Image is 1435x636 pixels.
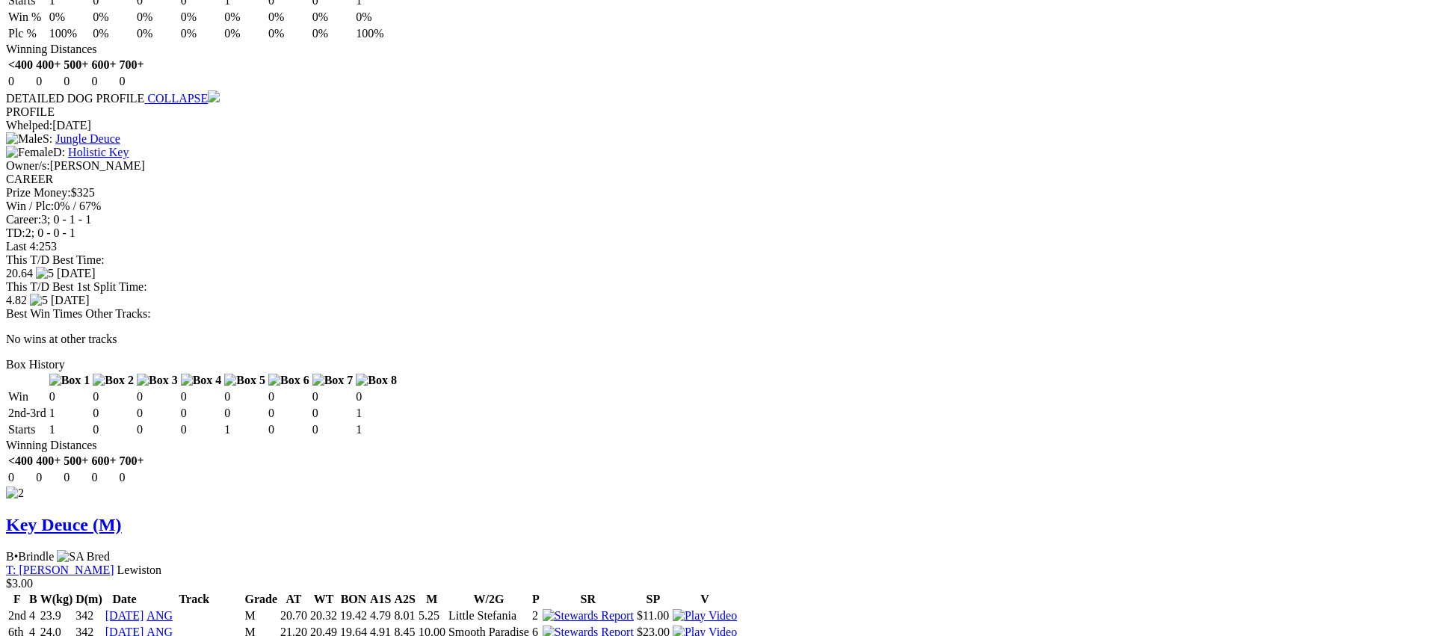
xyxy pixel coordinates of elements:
[137,374,178,387] img: Box 3
[6,358,1429,371] div: Box History
[448,608,530,623] td: Little Stefania
[223,422,266,437] td: 1
[280,592,308,607] th: AT
[223,26,266,41] td: 0%
[223,389,266,404] td: 0
[68,146,129,158] a: Holistic Key
[244,608,278,623] td: M
[268,26,310,41] td: 0%
[356,374,397,387] img: Box 8
[7,389,47,404] td: Win
[136,389,179,404] td: 0
[180,422,223,437] td: 0
[92,389,135,404] td: 0
[49,374,90,387] img: Box 1
[672,592,738,607] th: V
[6,200,1429,213] div: 0% / 67%
[63,74,89,89] td: 0
[6,564,114,576] a: T: [PERSON_NAME]
[146,609,173,622] a: ANG
[280,608,308,623] td: 20.70
[90,470,117,485] td: 0
[6,226,1429,240] div: 2; 0 - 0 - 1
[6,333,1429,346] p: No wins at other tracks
[6,487,24,500] img: 2
[309,592,338,607] th: WT
[136,422,179,437] td: 0
[418,608,446,623] td: 5.25
[355,10,398,25] td: 0%
[6,90,1429,105] div: DETAILED DOG PROFILE
[7,592,27,607] th: F
[636,608,670,623] td: $11.00
[6,240,39,253] span: Last 4:
[369,592,392,607] th: A1S
[223,406,266,421] td: 0
[7,58,34,72] th: <400
[531,608,540,623] td: 2
[40,608,74,623] td: 23.9
[136,10,179,25] td: 0%
[268,389,310,404] td: 0
[312,26,354,41] td: 0%
[6,146,65,158] span: D:
[146,592,242,607] th: Track
[63,470,89,485] td: 0
[14,550,19,563] span: •
[448,592,530,607] th: W/2G
[223,10,266,25] td: 0%
[6,307,151,320] span: Best Win Times Other Tracks:
[7,26,47,41] td: Plc %
[312,422,354,437] td: 0
[57,550,110,564] img: SA Bred
[6,550,54,563] span: B Brindle
[90,454,117,469] th: 600+
[268,374,309,387] img: Box 6
[369,608,392,623] td: 4.79
[7,422,47,437] td: Starts
[119,470,145,485] td: 0
[63,58,89,72] th: 500+
[49,10,91,25] td: 0%
[6,240,1429,253] div: 253
[35,74,61,89] td: 0
[6,105,1429,119] div: PROFILE
[63,454,89,469] th: 500+
[57,267,96,280] span: [DATE]
[49,422,91,437] td: 1
[312,406,354,421] td: 0
[6,186,71,199] span: Prize Money:
[92,10,135,25] td: 0%
[119,454,145,469] th: 700+
[36,267,54,280] img: 5
[6,132,43,146] img: Male
[224,374,265,387] img: Box 5
[35,470,61,485] td: 0
[531,592,540,607] th: P
[393,592,416,607] th: A2S
[6,146,53,159] img: Female
[136,26,179,41] td: 0%
[119,74,145,89] td: 0
[7,10,47,25] td: Win %
[543,609,634,623] img: Stewards Report
[6,439,1429,452] div: Winning Distances
[180,26,223,41] td: 0%
[6,577,33,590] span: $3.00
[7,454,34,469] th: <400
[119,58,145,72] th: 700+
[75,592,103,607] th: D(m)
[28,592,38,607] th: B
[49,389,91,404] td: 0
[28,608,38,623] td: 4
[339,592,368,607] th: BON
[136,406,179,421] td: 0
[180,10,223,25] td: 0%
[6,200,54,212] span: Win / Plc:
[105,592,145,607] th: Date
[309,608,338,623] td: 20.32
[117,564,162,576] span: Lewiston
[355,422,398,437] td: 1
[35,58,61,72] th: 400+
[244,592,278,607] th: Grade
